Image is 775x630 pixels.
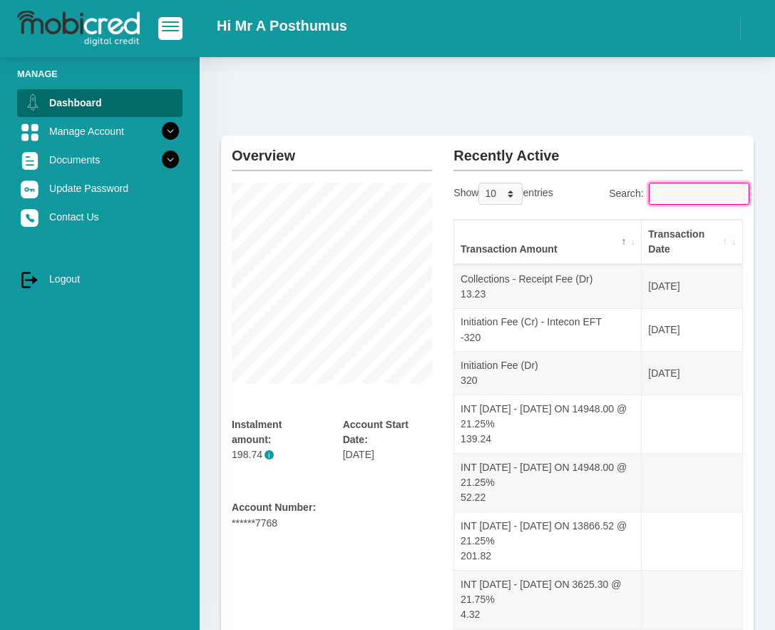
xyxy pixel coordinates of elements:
td: INT [DATE] - [DATE] ON 13866.52 @ 21.25% 201.82 [454,512,642,570]
a: Documents [17,146,183,173]
td: [DATE] [642,265,742,308]
th: Transaction Date: activate to sort column ascending [642,220,742,265]
td: INT [DATE] - [DATE] ON 14948.00 @ 21.25% 52.22 [454,453,642,512]
b: Account Number: [232,502,316,513]
th: Transaction Amount: activate to sort column descending [454,220,642,265]
h2: Hi Mr A Posthumus [217,17,347,34]
li: Manage [17,67,183,81]
select: Showentries [478,183,523,205]
a: Manage Account [17,118,183,145]
h2: Overview [232,136,432,164]
td: Initiation Fee (Dr) 320 [454,351,642,395]
a: Dashboard [17,89,183,116]
a: Contact Us [17,203,183,230]
b: Account Start Date: [343,419,409,445]
a: Logout [17,265,183,293]
b: Instalment amount: [232,419,282,445]
label: Search: [609,183,743,205]
td: INT [DATE] - [DATE] ON 3625.30 @ 21.75% 4.32 [454,570,642,629]
span: i [265,450,274,459]
label: Show entries [453,183,553,205]
td: Collections - Receipt Fee (Dr) 13.23 [454,265,642,308]
a: Update Password [17,175,183,202]
h2: Recently Active [453,136,743,164]
td: [DATE] [642,351,742,395]
p: 198.74 [232,447,322,462]
div: [DATE] [343,417,433,462]
td: Initiation Fee (Cr) - Intecon EFT -320 [454,308,642,352]
input: Search: [649,183,749,205]
td: INT [DATE] - [DATE] ON 14948.00 @ 21.25% 139.24 [454,395,642,453]
td: [DATE] [642,308,742,352]
img: logo-mobicred.svg [17,11,140,46]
